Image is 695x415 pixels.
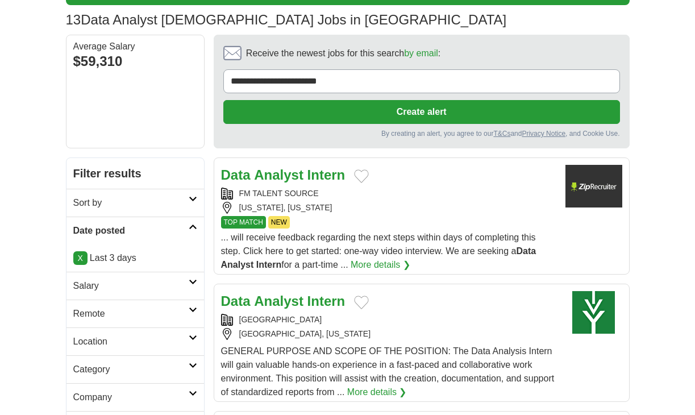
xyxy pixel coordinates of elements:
div: [GEOGRAPHIC_DATA], [US_STATE] [221,328,556,340]
span: NEW [268,216,290,229]
a: X [73,251,88,265]
a: [GEOGRAPHIC_DATA] [239,315,322,324]
strong: Intern [307,167,346,182]
h1: Data Analyst [DEMOGRAPHIC_DATA] Jobs in [GEOGRAPHIC_DATA] [66,12,507,27]
p: Last 3 days [73,251,197,265]
a: Privacy Notice [522,130,565,138]
a: T&Cs [493,130,510,138]
a: Data Analyst Intern [221,293,346,309]
a: Location [66,327,204,355]
div: FM TALENT SOURCE [221,188,556,200]
strong: Intern [307,293,346,309]
a: Data Analyst Intern [221,167,346,182]
strong: Analyst [254,167,303,182]
button: Create alert [223,100,620,124]
a: Remote [66,300,204,327]
div: Average Salary [73,42,197,51]
h2: Salary [73,279,189,293]
h2: Sort by [73,196,189,210]
div: $59,310 [73,51,197,72]
h2: Company [73,391,189,404]
span: Receive the newest jobs for this search : [246,47,440,60]
strong: Analyst [221,260,254,269]
a: Category [66,355,204,383]
a: Date posted [66,217,204,244]
a: by email [404,48,438,58]
a: Salary [66,272,204,300]
a: More details ❯ [351,258,410,272]
h2: Remote [73,307,189,321]
span: ... will receive feedback regarding the next steps within days of completing this step. Click her... [221,233,536,269]
strong: Data [221,167,251,182]
span: TOP MATCH [221,216,266,229]
h2: Category [73,363,189,376]
h2: Date posted [73,224,189,238]
h2: Filter results [66,158,204,189]
strong: Analyst [254,293,303,309]
div: [US_STATE], [US_STATE] [221,202,556,214]
img: Ivy Tech Community College logo [565,291,622,334]
a: More details ❯ [347,385,407,399]
a: Company [66,383,204,411]
strong: Data [516,246,536,256]
span: GENERAL PURPOSE AND SCOPE OF THE POSITION: The Data Analysis Intern will gain valuable hands-on e... [221,346,555,397]
span: 13 [66,10,81,30]
button: Add to favorite jobs [354,296,369,309]
button: Add to favorite jobs [354,169,369,183]
strong: Data [221,293,251,309]
div: By creating an alert, you agree to our and , and Cookie Use. [223,128,620,139]
h2: Location [73,335,189,348]
img: Company logo [565,165,622,208]
strong: Intern [256,260,281,269]
a: Sort by [66,189,204,217]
